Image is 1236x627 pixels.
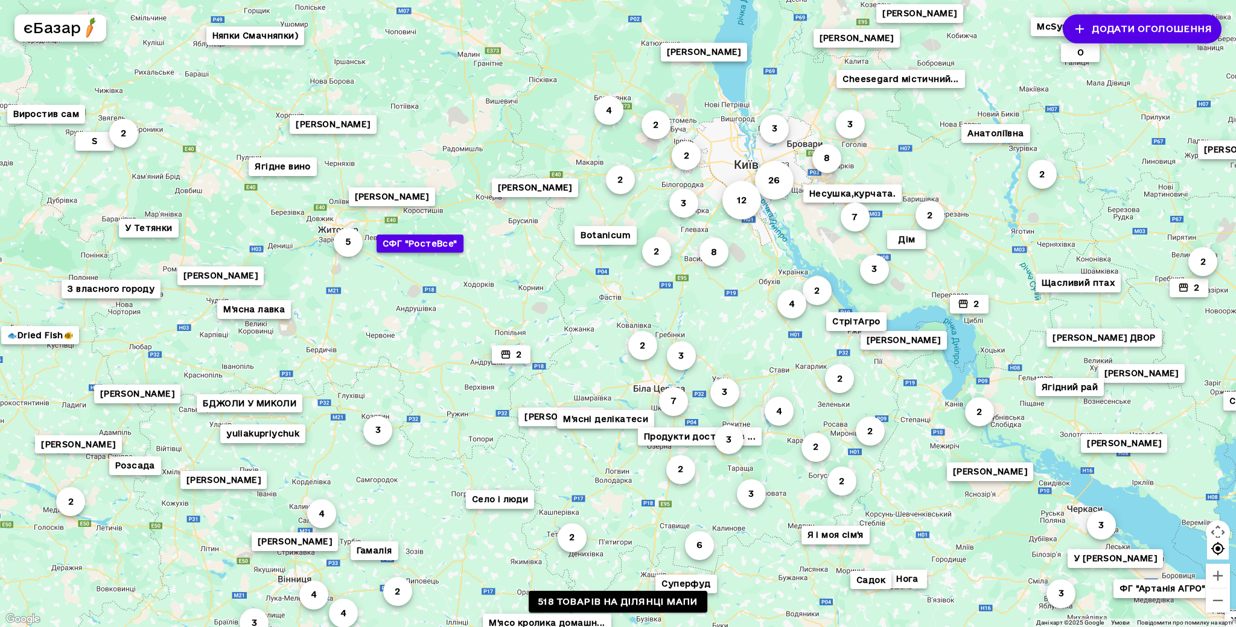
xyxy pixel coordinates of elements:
button: 2 [825,364,854,393]
button: Несушка,курчата. [803,184,902,203]
button: У [PERSON_NAME] [1068,549,1163,568]
button: 2 [1170,279,1208,297]
button: М'ясна лавка [217,300,291,319]
button: Дім [887,230,926,249]
a: Умови (відкривається в новій вкладці) [1111,619,1130,626]
button: 2 [856,417,885,446]
button: Ягідне вино [249,157,316,176]
a: 518 товарів на ділянці мапи [529,591,707,613]
button: БДЖОЛИ У МИКОЛИ [197,394,302,413]
button: 3 [363,416,392,445]
button: Додати оголошення [1063,14,1222,43]
button: 8 [812,144,841,173]
button: Суперфуд [655,575,716,593]
button: М'ясні делікатеси [557,410,654,429]
button: Збільшити [1206,564,1230,588]
button: [PERSON_NAME] [177,266,264,285]
button: Botanicum [575,226,637,245]
button: 2 [801,433,830,462]
button: [PERSON_NAME] [1098,364,1185,383]
button: Продукти доставка з ... [638,427,762,446]
span: Дані карт ©2025 Google [1036,619,1104,626]
button: 3 [1046,579,1075,608]
button: 2 [558,523,587,552]
button: 3 [836,110,865,139]
button: [PERSON_NAME] [1081,434,1167,453]
button: У Тетянки [119,219,179,238]
img: Google [3,611,43,627]
button: 2 [606,165,635,194]
button: [PERSON_NAME] [252,532,338,551]
button: 2 [965,397,994,426]
button: Анатоліївна [961,124,1030,143]
button: Село і люди [466,490,534,509]
button: 3 [760,115,789,143]
button: 2 [950,295,989,313]
h5: єБазар [24,18,81,37]
button: 4 [765,397,794,426]
button: Няпки Смачняпки) [206,27,304,45]
button: [PERSON_NAME] [661,43,747,61]
button: 2 [56,487,85,516]
button: Зменшити [1206,588,1230,613]
button: Налаштування камери на Картах [1206,520,1230,544]
button: [PERSON_NAME] [876,4,963,23]
button: [PERSON_NAME] [518,408,605,426]
button: Гамалія [351,541,398,560]
button: Садок [850,571,891,590]
button: [PERSON_NAME] [814,29,900,48]
button: 7 [659,387,688,416]
button: СтрітАгро [826,312,887,331]
button: Розсада [109,456,161,475]
button: Cheesegard містичний... [836,70,964,89]
button: [PERSON_NAME] [180,471,267,490]
button: [PERSON_NAME] [947,462,1033,481]
button: 3 [860,255,889,284]
button: 26 [755,161,794,200]
button: 2 [642,237,671,266]
button: [PERSON_NAME] [492,178,578,197]
button: 4 [299,581,328,610]
button: 2 [916,201,945,230]
a: Повідомити про помилку на карті [1137,619,1232,626]
button: 2 [1028,160,1057,189]
button: 2 [628,331,657,360]
button: 6 [685,531,714,560]
button: 3 [669,189,698,218]
button: 2 [1188,247,1217,276]
button: З власного городу [62,280,161,298]
button: єБазарlogo [14,14,106,42]
button: 3 [667,341,696,370]
button: Я і моя сім'я [801,526,870,544]
button: ФГ "Артанія АГРО" [1113,579,1211,598]
button: [PERSON_NAME] [861,331,947,350]
button: 4 [777,289,806,318]
button: 2 [109,119,138,148]
button: 2 [492,345,530,364]
button: 3 [710,378,739,407]
button: 5 [334,228,363,257]
button: 2 [672,141,701,170]
button: [PERSON_NAME] [349,187,435,206]
button: 4 [594,96,623,125]
button: yuliakupriychuk [220,424,305,443]
button: 3 [715,425,744,454]
button: Нога [888,570,927,588]
button: 12 [722,181,761,219]
button: Ягідний рай [1036,378,1104,397]
button: [PERSON_NAME] [35,435,121,454]
button: 3 [1087,511,1116,540]
button: Продукти з городу [1102,13,1203,32]
button: Виростив сам [7,105,85,124]
button: Щасливий птах [1036,274,1121,292]
button: 2 [383,577,412,606]
button: McSymenko [1031,17,1099,36]
button: 2 [642,110,671,139]
button: 4 [307,499,336,528]
button: 7 [841,203,870,232]
button: 2 [666,455,695,484]
button: 2 [827,467,856,496]
button: О [1061,43,1100,62]
button: 2 [803,276,832,305]
button: [PERSON_NAME] ДВОР [1046,329,1161,347]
